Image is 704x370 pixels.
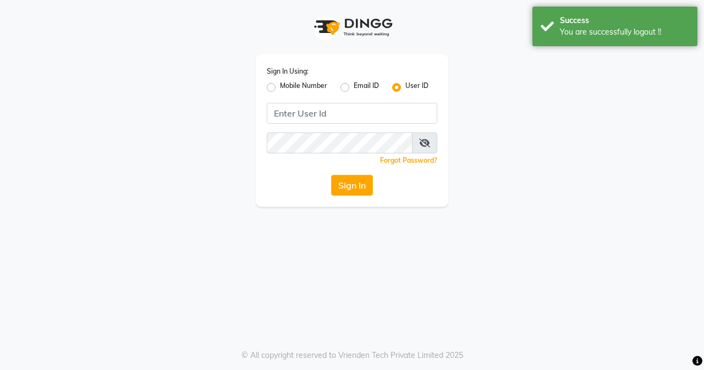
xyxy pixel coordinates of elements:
[308,11,396,43] img: logo1.svg
[280,81,327,94] label: Mobile Number
[560,15,689,26] div: Success
[380,156,437,164] a: Forgot Password?
[354,81,379,94] label: Email ID
[267,132,413,153] input: Username
[267,67,309,76] label: Sign In Using:
[267,103,437,124] input: Username
[405,81,428,94] label: User ID
[560,26,689,38] div: You are successfully logout !!
[331,175,373,196] button: Sign In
